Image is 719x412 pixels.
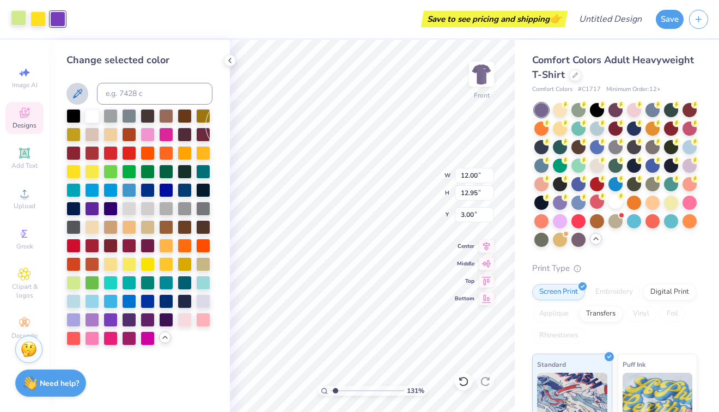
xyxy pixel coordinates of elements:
[474,90,490,100] div: Front
[606,85,661,94] span: Minimum Order: 12 +
[532,85,572,94] span: Comfort Colors
[455,260,474,268] span: Middle
[13,121,36,130] span: Designs
[11,161,38,170] span: Add Text
[455,277,474,285] span: Top
[579,306,623,322] div: Transfers
[570,8,650,30] input: Untitled Design
[660,306,685,322] div: Foil
[532,328,585,344] div: Rhinestones
[471,63,492,85] img: Front
[623,359,645,370] span: Puff Ink
[455,243,474,250] span: Center
[588,284,640,300] div: Embroidery
[532,284,585,300] div: Screen Print
[424,11,565,27] div: Save to see pricing and shipping
[14,202,35,210] span: Upload
[16,242,33,251] span: Greek
[550,12,562,25] span: 👉
[532,53,694,81] span: Comfort Colors Adult Heavyweight T-Shirt
[537,359,566,370] span: Standard
[12,81,38,89] span: Image AI
[455,295,474,302] span: Bottom
[97,83,212,105] input: e.g. 7428 c
[66,53,212,68] div: Change selected color
[643,284,696,300] div: Digital Print
[407,386,424,396] span: 131 %
[5,282,44,300] span: Clipart & logos
[626,306,656,322] div: Vinyl
[656,10,684,29] button: Save
[532,306,576,322] div: Applique
[578,85,601,94] span: # C1717
[11,331,38,340] span: Decorate
[40,378,79,389] strong: Need help?
[532,262,697,275] div: Print Type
